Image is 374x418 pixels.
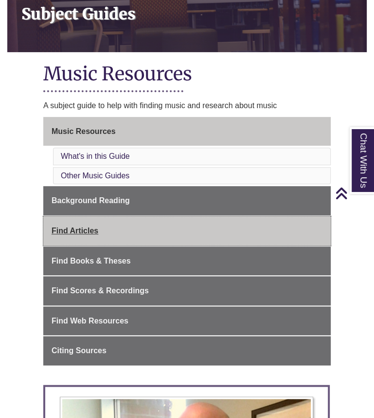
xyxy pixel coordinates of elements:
span: Citing Sources [52,346,107,355]
a: Find Articles [43,216,331,246]
span: Music Resources [52,127,116,135]
span: Find Articles [52,227,98,235]
a: What's in this Guide [61,152,130,160]
a: Citing Sources [43,336,331,365]
span: Find Web Resources [52,317,128,325]
a: Back to Top [335,187,372,200]
span: Background Reading [52,196,130,205]
span: Find Scores & Recordings [52,286,149,295]
a: Music Resources [43,117,331,146]
a: Find Books & Theses [43,247,331,276]
span: Find Books & Theses [52,257,131,265]
h1: Music Resources [43,62,331,88]
div: Guide Page Menu [43,117,331,365]
a: Background Reading [43,186,331,215]
a: Other Music Guides [61,171,129,180]
a: Find Web Resources [43,306,331,336]
a: Find Scores & Recordings [43,276,331,305]
span: A subject guide to help with finding music and research about music [43,101,277,110]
